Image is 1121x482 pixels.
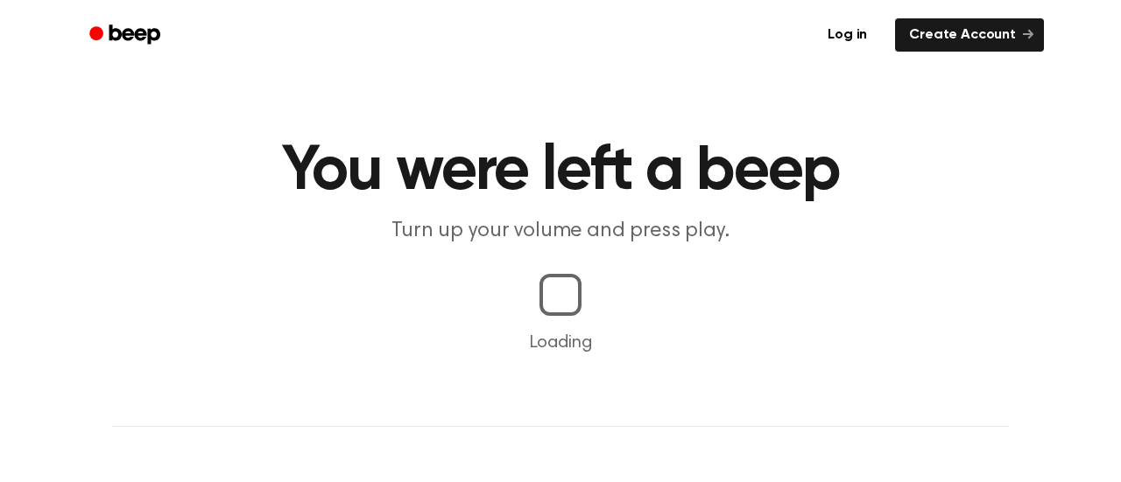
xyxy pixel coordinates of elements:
p: Loading [21,330,1100,356]
p: Turn up your volume and press play. [224,217,897,246]
a: Log in [810,15,885,55]
a: Beep [77,18,176,52]
h1: You were left a beep [112,140,1009,203]
a: Create Account [895,18,1044,52]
